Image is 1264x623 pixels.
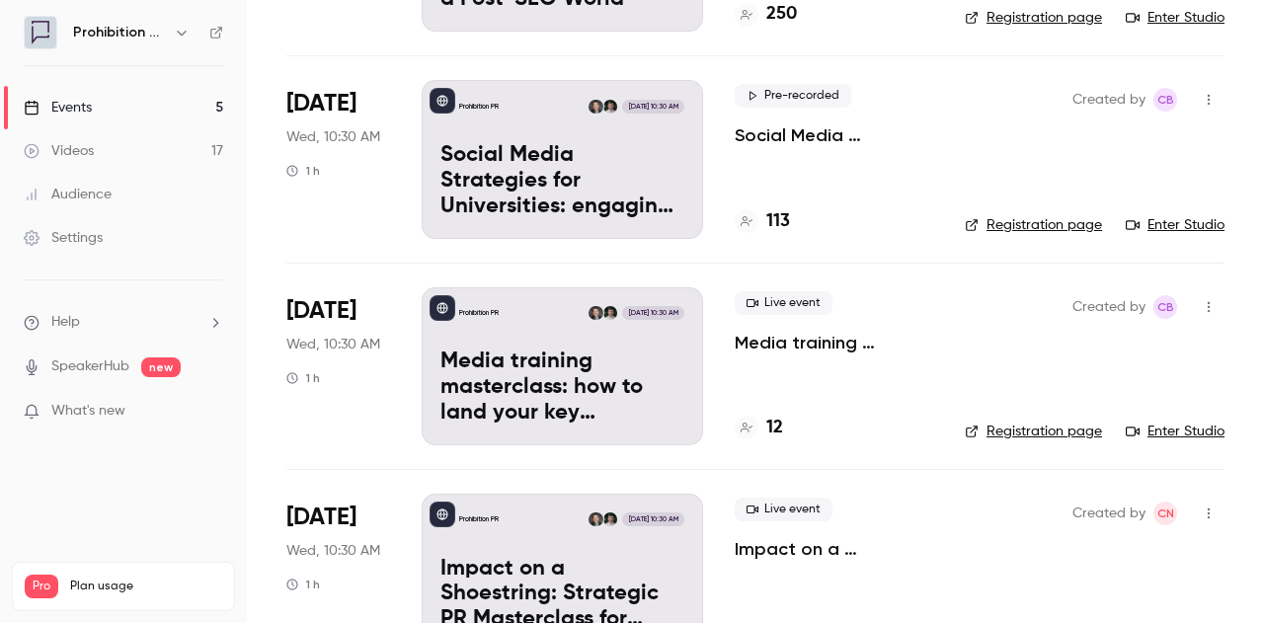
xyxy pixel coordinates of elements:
span: Wed, 10:30 AM [286,127,380,147]
img: Chris Norton [589,512,602,526]
a: Social Media Strategies for Universities: engaging the new student cohortProhibition PRWill Ocken... [422,80,703,238]
span: Live event [735,291,832,315]
div: 1 h [286,577,320,592]
span: Live event [735,498,832,521]
span: Pro [25,575,58,598]
span: Chris Norton [1153,502,1177,525]
span: [DATE] [286,88,356,119]
a: 250 [735,1,797,28]
a: Registration page [965,215,1102,235]
a: Registration page [965,8,1102,28]
a: 113 [735,208,790,235]
a: SpeakerHub [51,356,129,377]
span: Help [51,312,80,333]
iframe: Noticeable Trigger [199,403,223,421]
span: Created by [1072,502,1145,525]
img: Will Ockenden [603,512,617,526]
div: Settings [24,228,103,248]
h4: 12 [766,415,783,441]
span: Wed, 10:30 AM [286,541,380,561]
img: Will Ockenden [603,306,617,320]
a: 12 [735,415,783,441]
span: Created by [1072,295,1145,319]
a: Enter Studio [1126,422,1224,441]
img: Chris Norton [589,100,602,114]
p: Prohibition PR [459,102,499,112]
img: Prohibition PR [25,17,56,48]
a: Impact on a Shoestring: Strategic PR Masterclass for Charity Comms Teams [735,537,933,561]
a: Enter Studio [1126,215,1224,235]
span: Claire Beaumont [1153,88,1177,112]
span: Plan usage [70,579,222,594]
span: Claire Beaumont [1153,295,1177,319]
span: CB [1157,88,1174,112]
img: Chris Norton [589,306,602,320]
span: CN [1157,502,1174,525]
h6: Prohibition PR [73,23,166,42]
p: Prohibition PR [459,514,499,524]
span: new [141,357,181,377]
div: Audience [24,185,112,204]
h4: 113 [766,208,790,235]
a: Enter Studio [1126,8,1224,28]
span: What's new [51,401,125,422]
span: [DATE] 10:30 AM [622,512,683,526]
div: Sep 24 Wed, 10:30 AM (Europe/London) [286,80,390,238]
span: [DATE] 10:30 AM [622,100,683,114]
span: [DATE] 10:30 AM [622,306,683,320]
span: Created by [1072,88,1145,112]
span: [DATE] [286,295,356,327]
a: Registration page [965,422,1102,441]
div: 1 h [286,163,320,179]
h4: 250 [766,1,797,28]
a: Media training masterclass: how to land your key messages in a digital-first worldProhibition PRW... [422,287,703,445]
li: help-dropdown-opener [24,312,223,333]
img: Will Ockenden [603,100,617,114]
div: 1 h [286,370,320,386]
p: Media training masterclass: how to land your key messages in a digital-first world [440,350,684,426]
span: Pre-recorded [735,84,851,108]
div: Videos [24,141,94,161]
p: Prohibition PR [459,308,499,318]
span: CB [1157,295,1174,319]
a: Social Media Strategies for Universities: engaging the new student cohort [735,123,933,147]
span: [DATE] [286,502,356,533]
div: Oct 8 Wed, 10:30 AM (Europe/London) [286,287,390,445]
p: Social Media Strategies for Universities: engaging the new student cohort [440,143,684,219]
a: Media training masterclass: how to land your key messages in a digital-first world [735,331,933,354]
span: Wed, 10:30 AM [286,335,380,354]
div: Events [24,98,92,117]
